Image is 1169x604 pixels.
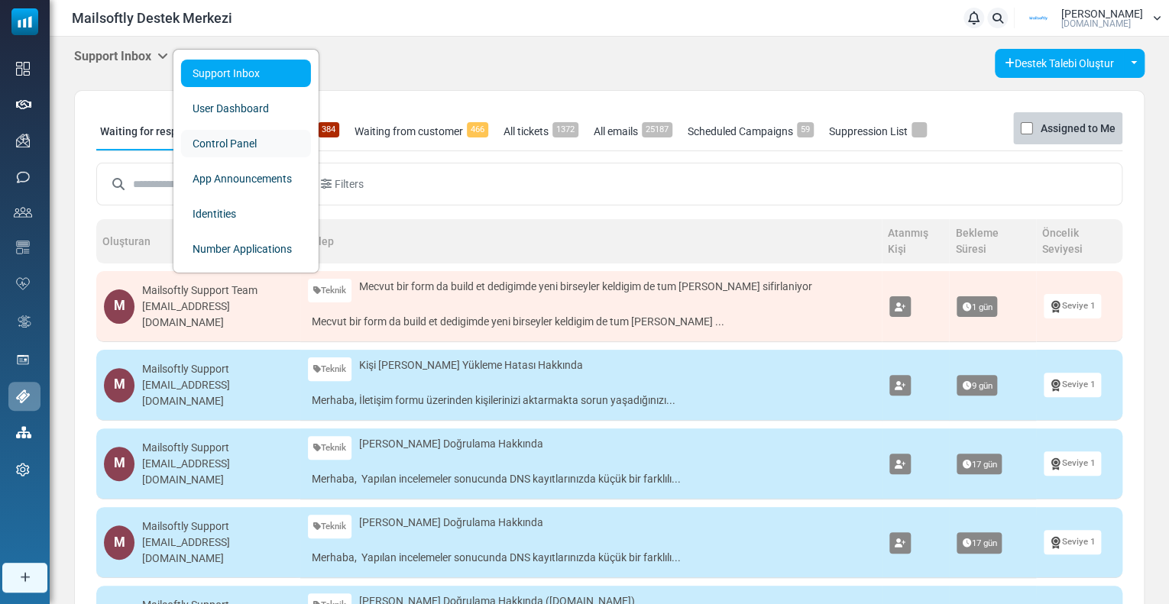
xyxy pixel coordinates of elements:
[142,535,293,567] div: [EMAIL_ADDRESS][DOMAIN_NAME]
[142,440,293,456] div: Mailsoftly Support
[1044,373,1101,396] a: Seviye 1
[142,377,293,409] div: [EMAIL_ADDRESS][DOMAIN_NAME]
[308,357,351,381] a: Teknik
[308,515,351,538] a: Teknik
[16,170,30,184] img: sms-icon.png
[467,122,488,137] span: 466
[16,389,30,403] img: support-icon-active.svg
[308,436,351,460] a: Teknik
[181,95,311,122] a: User Dashboard
[300,219,882,263] th: Talep
[552,122,578,137] span: 1372
[882,219,949,263] th: Atanmış Kişi
[825,112,931,150] a: Suppression List
[797,122,814,137] span: 59
[1036,219,1122,263] th: Öncelik Seviyesi
[1044,530,1101,554] a: Seviye 1
[308,310,874,334] a: Mecvut bir form da build et dedigimde yeni birseyler keldigim de tum [PERSON_NAME] ...
[957,375,997,396] span: 9 gün
[11,8,38,35] img: mailsoftly_icon_blue_white.svg
[72,8,232,28] span: Mailsoftly Destek Merkezi
[104,289,134,324] div: M
[590,112,676,150] a: All emails25187
[104,368,134,402] div: M
[181,235,311,263] a: Number Applications
[308,467,874,491] a: Merhaba, Yapılan incelemeler sonucunda DNS kayıtlarınızda küçük bir farklılı...
[957,454,1002,475] span: 17 gün
[318,122,339,137] span: 384
[1044,294,1101,318] a: Seviye 1
[359,436,543,452] span: [PERSON_NAME] Doğrulama Hakkında
[308,546,874,570] a: Merhaba, Yapılan incelemeler sonucunda DNS kayıtlarınızda küçük bir farklılı...
[957,296,997,318] span: 1 gün
[96,219,300,263] th: Oluşturan
[14,207,32,218] img: contacts-icon.svg
[104,525,134,560] div: M
[995,49,1124,78] a: Destek Talebi Oluştur
[16,353,30,367] img: landing_pages.svg
[181,60,311,87] a: Support Inbox
[359,515,543,531] span: [PERSON_NAME] Doğrulama Hakkında
[142,283,293,299] div: Mailsoftly Support Team
[142,361,293,377] div: Mailsoftly Support
[1061,8,1143,19] span: [PERSON_NAME]
[104,447,134,481] div: M
[142,456,293,488] div: [EMAIL_ADDRESS][DOMAIN_NAME]
[16,277,30,289] img: domain-health-icon.svg
[181,200,311,228] a: Identities
[308,389,874,412] a: Merhaba, İletişim formu üzerinden kişilerinizi aktarmakta sorun yaşadığınızı...
[142,518,293,535] div: Mailsoftly Support
[96,112,230,150] a: Waiting for response362
[181,165,311,192] a: App Announcements
[16,241,30,254] img: email-templates-icon.svg
[142,299,293,331] div: [EMAIL_ADDRESS][DOMAIN_NAME]
[359,279,812,295] span: Mecvut bir form da build et dedigimde yeni birseyler keldigim de tum [PERSON_NAME] sifirlaniyor
[949,219,1036,263] th: Bekleme Süresi
[957,532,1002,554] span: 17 gün
[74,49,168,63] h5: Support Inbox
[500,112,582,150] a: All tickets1372
[1061,19,1131,28] span: [DOMAIN_NAME]
[16,134,30,147] img: campaigns-icon.png
[359,357,583,373] span: Kişi [PERSON_NAME] Yükleme Hatası Hakkında
[1019,7,1161,30] a: User Logo [PERSON_NAME] [DOMAIN_NAME]
[335,176,364,192] span: Filters
[16,313,33,331] img: workflow.svg
[1019,7,1057,30] img: User Logo
[684,112,818,150] a: Scheduled Campaigns59
[1041,119,1116,137] label: Assigned to Me
[351,112,492,150] a: Waiting from customer466
[16,463,30,476] img: settings-icon.svg
[308,279,351,302] a: Teknik
[16,62,30,76] img: dashboard-icon.svg
[1044,451,1101,475] a: Seviye 1
[181,130,311,157] a: Control Panel
[642,122,672,137] span: 25187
